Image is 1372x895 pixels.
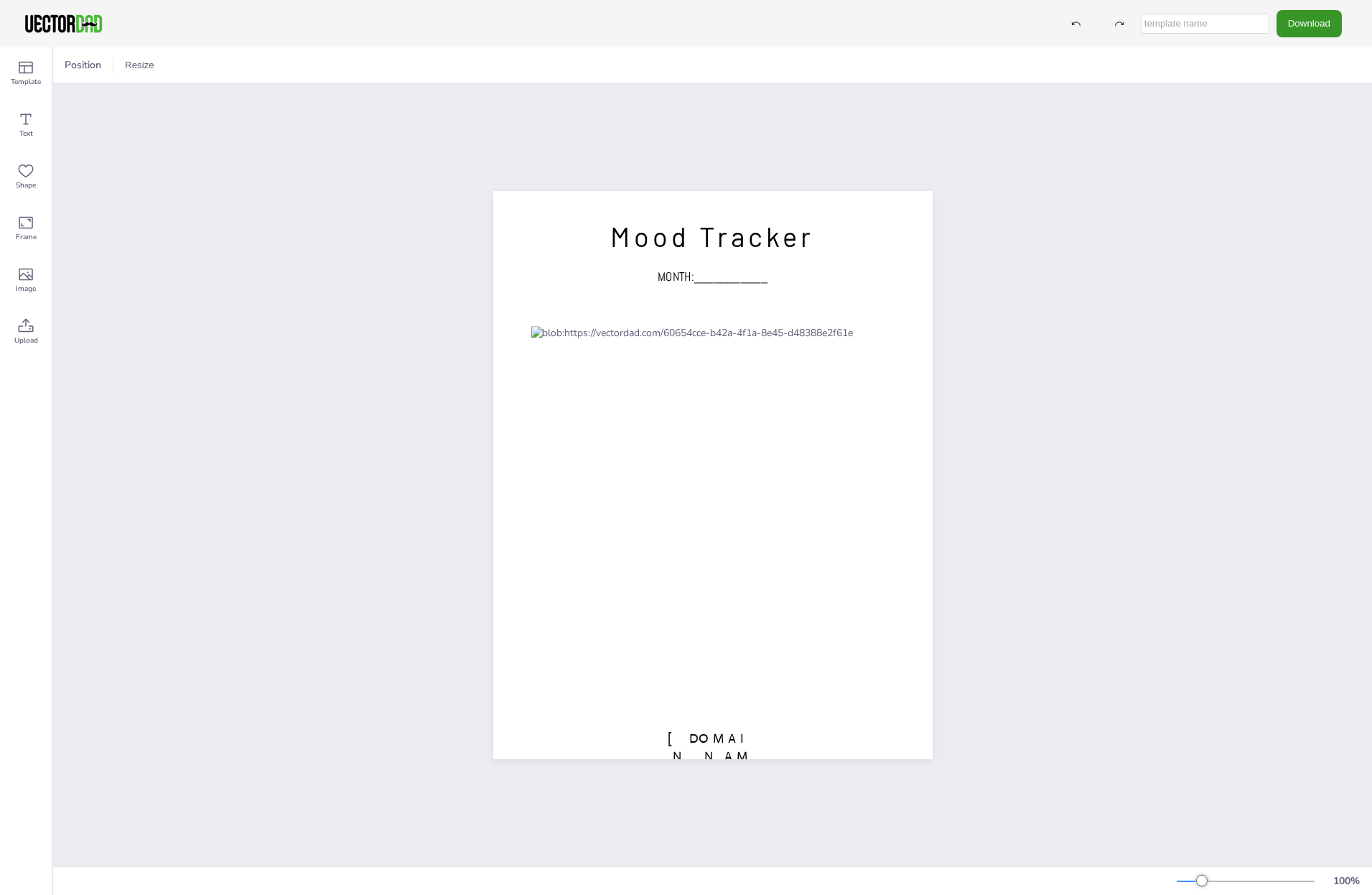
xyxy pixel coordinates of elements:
span: [DOMAIN_NAME] [668,731,757,782]
span: Image [16,283,36,295]
span: MONTH:___________ [658,268,767,284]
img: VectorDad-1.png [23,13,104,34]
div: 100 % [1329,874,1363,888]
span: Upload [14,335,38,346]
span: Position [62,58,104,72]
span: Frame [16,231,37,243]
span: Text [19,128,33,139]
span: Mood Tracker [610,220,814,253]
input: template name [1141,14,1269,34]
button: Download [1277,10,1342,37]
span: Template [11,76,41,88]
span: Shape [16,180,36,191]
button: Resize [119,54,160,77]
